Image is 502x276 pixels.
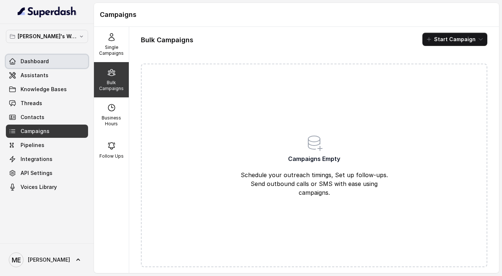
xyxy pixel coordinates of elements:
[21,58,49,65] span: Dashboard
[6,97,88,110] a: Threads
[6,166,88,180] a: API Settings
[18,32,76,41] p: [PERSON_NAME]'s Workspace
[6,153,88,166] a: Integrations
[6,139,88,152] a: Pipelines
[21,72,48,79] span: Assistants
[422,33,487,46] button: Start Campaign
[21,128,50,135] span: Campaigns
[21,86,67,93] span: Knowledge Bases
[21,100,42,107] span: Threads
[21,169,52,177] span: API Settings
[21,114,44,121] span: Contacts
[21,155,52,163] span: Integrations
[21,183,57,191] span: Voices Library
[99,153,124,159] p: Follow Ups
[28,256,70,264] span: [PERSON_NAME]
[21,141,44,149] span: Pipelines
[6,250,88,270] a: [PERSON_NAME]
[6,180,88,194] a: Voices Library
[237,171,392,197] p: Schedule your outreach timings, Set up follow-ups. Send outbound calls or SMS with ease using cam...
[97,44,126,56] p: Single Campaigns
[288,154,340,163] span: Campaigns Empty
[6,111,88,124] a: Contacts
[6,83,88,96] a: Knowledge Bases
[97,80,126,92] p: Bulk Campaigns
[97,115,126,127] p: Business Hours
[100,9,493,21] h1: Campaigns
[6,69,88,82] a: Assistants
[12,256,21,264] text: ME
[141,34,193,46] h1: Bulk Campaigns
[6,30,88,43] button: [PERSON_NAME]'s Workspace
[6,55,88,68] a: Dashboard
[6,125,88,138] a: Campaigns
[18,6,77,18] img: light.svg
